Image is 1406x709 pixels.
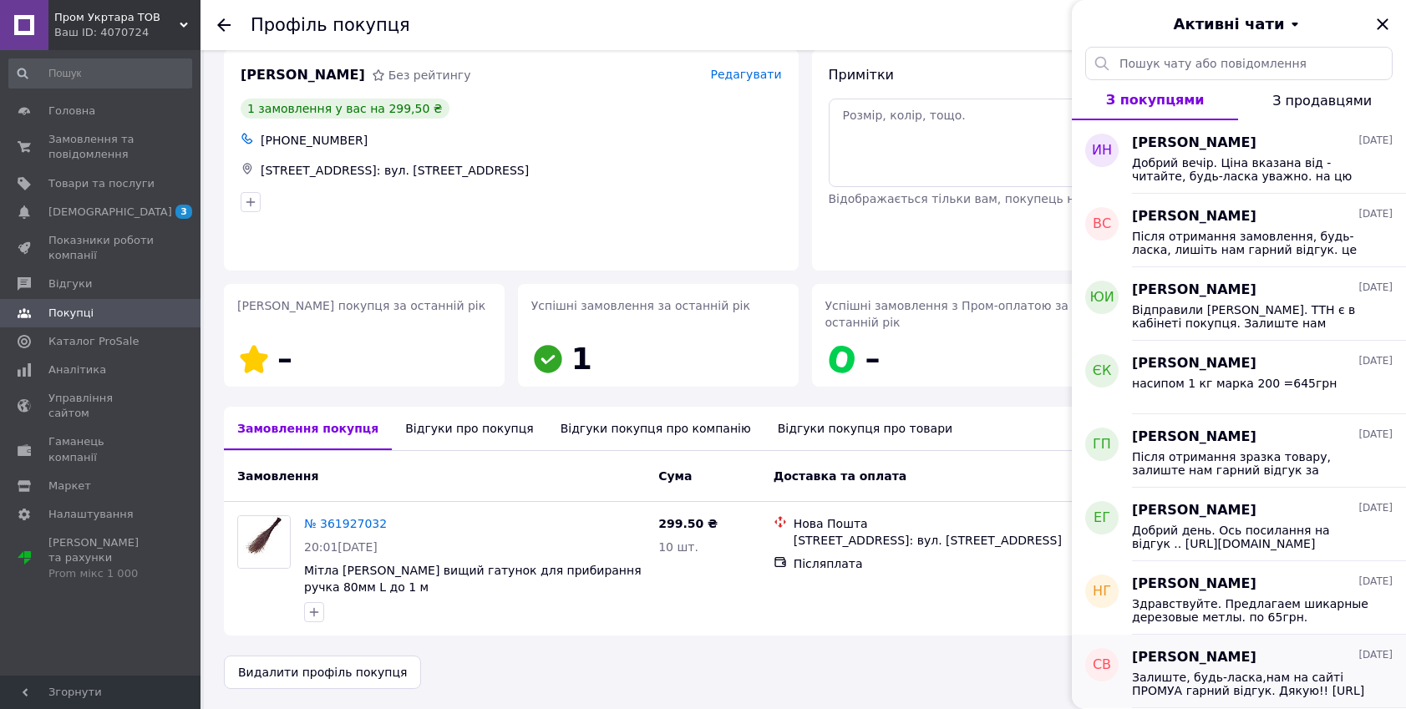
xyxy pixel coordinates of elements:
div: Ваш ID: 4070724 [54,25,200,40]
span: Покупці [48,306,94,321]
span: [DATE] [1358,134,1393,148]
span: Показники роботи компанії [48,233,155,263]
span: Відправили [PERSON_NAME]. ТТН є в кабінеті покупця. Залиште нам гарний відгук, це важливо, оскіль... [1132,303,1369,330]
span: [PERSON_NAME] [1132,207,1256,226]
span: З покупцями [1106,92,1205,108]
span: [DATE] [1358,354,1393,368]
div: [STREET_ADDRESS]: вул. [STREET_ADDRESS] [257,159,785,182]
span: Редагувати [710,68,781,81]
span: ГП [1093,435,1111,454]
span: – [277,342,292,376]
a: Фото товару [237,515,291,569]
span: [PERSON_NAME] покупця за останній рік [237,299,485,312]
span: [PERSON_NAME] [1132,134,1256,153]
span: Аналітика [48,362,106,377]
span: ЕГ [1094,509,1110,528]
button: З продавцями [1238,80,1406,120]
span: 3 [175,205,192,219]
input: Пошук [8,58,192,89]
span: [PERSON_NAME] [1132,428,1256,447]
h1: Профіль покупця [251,15,410,35]
span: Активні чати [1173,13,1284,35]
input: Пошук чату або повідомлення [1085,47,1393,80]
span: Товари та послуги [48,176,155,191]
span: 1 [571,342,592,376]
span: Добрий день. Ось посилання на відгук .. [URL][DOMAIN_NAME] [1132,524,1369,550]
div: 1 замовлення у вас на 299,50 ₴ [241,99,449,119]
button: ВС[PERSON_NAME][DATE]Після отримання замовлення, будь-ласка, лишіть нам гарний відгук. це важливо... [1072,194,1406,267]
span: НГ [1093,582,1111,601]
span: насипом 1 кг марка 200 =645грн [1132,377,1337,390]
span: ВС [1093,215,1111,234]
img: Фото товару [239,516,288,568]
span: [PERSON_NAME] [1132,648,1256,667]
button: ГП[PERSON_NAME][DATE]Після отримання зразка товару, залиште нам гарний відгук за посиланням - [UR... [1072,414,1406,488]
span: 10 шт. [658,540,698,554]
span: [PERSON_NAME] [1132,501,1256,520]
span: З продавцями [1272,93,1372,109]
span: Добрий вечір. Ціна вказана від - читайте, будь-ласка уважно. на цю суму з врахуванням відрахуванн... [1132,156,1369,183]
div: Відгуки покупця про товари [764,407,966,450]
span: ЄК [1093,362,1112,381]
div: Замовлення покупця [224,407,392,450]
button: ЕГ[PERSON_NAME][DATE]Добрий день. Ось посилання на відгук .. [URL][DOMAIN_NAME] [1072,488,1406,561]
span: Примітки [829,67,894,83]
span: 20:01[DATE] [304,540,378,554]
span: СВ [1093,656,1111,675]
span: 299.50 ₴ [658,517,718,530]
span: Без рейтингу [388,68,471,82]
span: – [865,342,881,376]
span: Після отримання зразка товару, залиште нам гарний відгук за посиланням - [URL][DOMAIN_NAME] [1132,450,1369,477]
span: [DATE] [1358,501,1393,515]
button: НГ[PERSON_NAME][DATE]Здравствуйте. Предлагаем шикарные дерезовые метлы. по 65грн. [1072,561,1406,635]
span: [PERSON_NAME] та рахунки [48,535,155,581]
span: Cума [658,469,692,483]
span: [DATE] [1358,281,1393,295]
span: Гаманець компанії [48,434,155,464]
button: СВ[PERSON_NAME][DATE]Залиште, будь-ласка,нам на сайті ПРОМУА гарний відгук. Дякую!! [URL][DOMAIN_... [1072,635,1406,708]
span: Залиште, будь-ласка,нам на сайті ПРОМУА гарний відгук. Дякую!! [URL][DOMAIN_NAME] [1132,671,1369,697]
span: [PERSON_NAME] [1132,281,1256,300]
button: Закрити [1373,14,1393,34]
span: Доставка та оплата [774,469,907,483]
div: Відгуки про покупця [392,407,546,450]
div: Відгуки покупця про компанію [547,407,764,450]
div: [PHONE_NUMBER] [257,129,785,152]
div: Нова Пошта [794,515,1143,532]
span: [PERSON_NAME] [241,66,365,85]
span: [DEMOGRAPHIC_DATA] [48,205,172,220]
span: [PERSON_NAME] [1132,354,1256,373]
span: [DATE] [1358,428,1393,442]
span: Відгуки [48,276,92,291]
span: Налаштування [48,507,134,522]
span: Успішні замовлення за останній рік [531,299,750,312]
span: Головна [48,104,95,119]
span: Маркет [48,479,91,494]
button: ЄК[PERSON_NAME][DATE]насипом 1 кг марка 200 =645грн [1072,341,1406,414]
span: Замовлення та повідомлення [48,132,155,162]
div: Prom мікс 1 000 [48,566,155,581]
a: Мітла [PERSON_NAME] вищий гатунок для прибирання ручка 80мм L до 1 м [304,564,642,594]
div: Повернутися назад [217,17,231,33]
span: Каталог ProSale [48,334,139,349]
div: Післяплата [794,555,1143,572]
span: Успішні замовлення з Пром-оплатою за останній рік [825,299,1068,329]
div: [STREET_ADDRESS]: вул. [STREET_ADDRESS] [794,532,1143,549]
span: Пром Укртара ТОВ [54,10,180,25]
span: Здравствуйте. Предлагаем шикарные дерезовые метлы. по 65грн. [1132,597,1369,624]
span: Після отримання замовлення, будь-ласка, лишіть нам гарний відгук. це важливо нам. Дякую .Посиланн... [1132,230,1369,256]
span: Відображається тільки вам, покупець не бачить примітки [829,192,1189,205]
span: ЮИ [1089,288,1114,307]
button: З покупцями [1072,80,1238,120]
span: [DATE] [1358,648,1393,662]
button: ин[PERSON_NAME][DATE]Добрий вечір. Ціна вказана від - читайте, будь-ласка уважно. на цю суму з вр... [1072,120,1406,194]
span: Замовлення [237,469,318,483]
span: ин [1092,141,1112,160]
span: [DATE] [1358,575,1393,589]
a: № 361927032 [304,517,387,530]
span: Управління сайтом [48,391,155,421]
span: [DATE] [1358,207,1393,221]
button: Активні чати [1119,13,1359,35]
span: [PERSON_NAME] [1132,575,1256,594]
